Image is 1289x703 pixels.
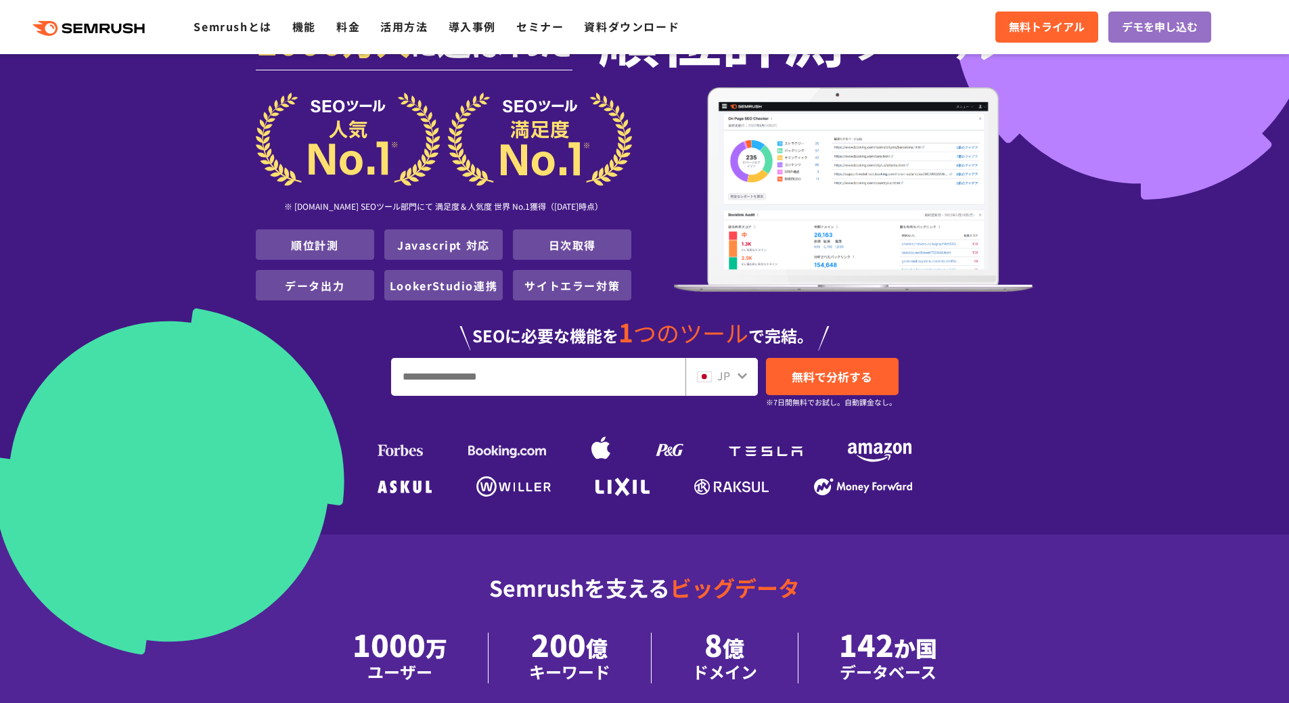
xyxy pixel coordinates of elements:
span: 億 [586,632,608,663]
span: 1 [618,313,633,350]
a: 活用方法 [380,18,428,35]
span: か国 [894,632,937,663]
li: 200 [489,633,652,683]
a: サイトエラー対策 [524,277,620,294]
span: 万 [426,632,447,663]
div: Semrushを支える [256,564,1034,633]
span: ビッグデータ [670,572,800,603]
div: データベース [839,660,937,683]
span: デモを申し込む [1122,18,1198,36]
span: つのツール [633,316,748,349]
a: データ出力 [285,277,344,294]
a: 料金 [336,18,360,35]
a: セミナー [516,18,564,35]
a: Semrushとは [194,18,271,35]
a: 日次取得 [549,237,596,253]
li: 8 [652,633,798,683]
a: 無料で分析する [766,358,899,395]
div: SEOに必要な機能を [256,306,1034,350]
span: 無料で分析する [792,368,872,385]
span: 順位計測 [598,8,844,62]
small: ※7日間無料でお試し。自動課金なし。 [766,396,897,409]
span: JP [717,367,730,384]
span: 無料トライアル [1009,18,1085,36]
li: 142 [798,633,978,683]
a: 無料トライアル [995,12,1098,43]
span: 億 [723,632,744,663]
input: URL、キーワードを入力してください [392,359,685,395]
div: ※ [DOMAIN_NAME] SEOツール部門にて 満足度＆人気度 世界 No.1獲得（[DATE]時点） [256,186,632,229]
a: LookerStudio連携 [390,277,497,294]
div: キーワード [529,660,610,683]
a: Javascript 対応 [397,237,490,253]
a: 資料ダウンロード [584,18,679,35]
a: 機能 [292,18,316,35]
span: で完結。 [748,323,813,347]
div: ドメイン [692,660,757,683]
a: 導入事例 [449,18,496,35]
a: デモを申し込む [1108,12,1211,43]
span: ツール [844,8,1007,62]
a: 順位計測 [291,237,338,253]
